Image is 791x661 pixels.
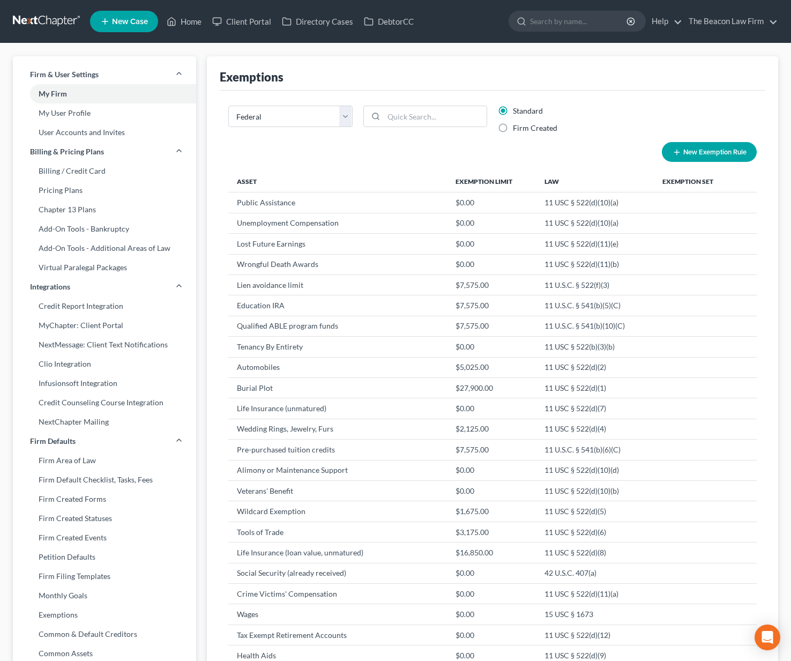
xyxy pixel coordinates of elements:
a: Billing & Pricing Plans [13,142,196,161]
a: Credit Report Integration [13,296,196,316]
a: Firm Created Events [13,528,196,547]
a: Add-On Tools - Additional Areas of Law [13,239,196,258]
td: 11 USC § 522(d)(6) [536,522,654,542]
a: Help [646,12,682,31]
td: $0.00 [447,234,536,254]
a: Home [161,12,207,31]
td: $27,900.00 [447,377,536,398]
a: Exemptions [13,605,196,625]
td: 11 USC § 522(d)(10)(b) [536,481,654,501]
td: Life Insurance (loan value, unmatured) [228,543,447,563]
a: Pricing Plans [13,181,196,200]
div: Exemptions [220,69,283,85]
td: 11 U.S.C. § 541(b)(5)(C) [536,295,654,316]
td: $7,575.00 [447,295,536,316]
span: Integrations [30,281,70,292]
td: Social Security (already received) [228,563,447,583]
a: Integrations [13,277,196,296]
td: 11 USC § 522(d)(10)(a) [536,213,654,233]
td: 11 U.S.C. § 541(b)(10)(C) [536,316,654,336]
td: 11 USC § 522(d)(11)(a) [536,584,654,604]
td: $16,850.00 [447,543,536,563]
td: $2,125.00 [447,419,536,439]
a: NextMessage: Client Text Notifications [13,335,196,354]
td: Public Assistance [228,192,447,213]
div: Open Intercom Messenger [755,625,780,650]
td: Crime Victims' Compensation [228,584,447,604]
a: Firm Area of Law [13,451,196,470]
td: 11 USC § 522(d)(12) [536,625,654,645]
td: 11 USC § 522(d)(2) [536,357,654,377]
td: $1,675.00 [447,501,536,522]
a: Virtual Paralegal Packages [13,258,196,277]
span: Billing & Pricing Plans [30,146,104,157]
a: Directory Cases [277,12,359,31]
td: 11 USC § 522(d)(10)(d) [536,460,654,480]
td: Alimony or Maintenance Support [228,460,447,480]
td: $0.00 [447,563,536,583]
th: Exemption Set [654,170,736,192]
td: $0.00 [447,481,536,501]
a: The Beacon Law Firm [683,12,778,31]
a: Firm Created Statuses [13,509,196,528]
a: Firm Defaults [13,432,196,451]
td: $0.00 [447,337,536,357]
th: Exemption Limit [447,170,536,192]
td: Veterans' Benefit [228,481,447,501]
span: New Case [112,18,148,26]
td: Automobiles [228,357,447,377]
td: 11 USC § 522(b)(3)(b) [536,337,654,357]
a: Firm Default Checklist, Tasks, Fees [13,470,196,489]
td: 11 USC § 522(d)(10)(a) [536,192,654,213]
td: Wrongful Death Awards [228,254,447,274]
th: Asset [228,170,447,192]
td: Wildcard Exemption [228,501,447,522]
td: Pre-purchased tuition credits [228,440,447,460]
td: $0.00 [447,584,536,604]
td: Tenancy By Entirety [228,337,447,357]
td: $7,575.00 [447,440,536,460]
a: My User Profile [13,103,196,123]
td: 11 USC § 522(d)(5) [536,501,654,522]
td: Qualified ABLE program funds [228,316,447,336]
td: $7,575.00 [447,274,536,295]
td: $0.00 [447,192,536,213]
a: Billing / Credit Card [13,161,196,181]
td: 42 U.S.C. 407(a) [536,563,654,583]
input: Quick Search... [384,106,487,127]
td: Tools of Trade [228,522,447,542]
td: $7,575.00 [447,316,536,336]
a: Infusionsoft Integration [13,374,196,393]
td: 11 USC § 522(d)(11)(b) [536,254,654,274]
td: 11 USC § 522(d)(4) [536,419,654,439]
td: $0.00 [447,254,536,274]
td: 11 USC § 522(d)(8) [536,543,654,563]
a: DebtorCC [359,12,419,31]
td: $0.00 [447,604,536,625]
a: Add-On Tools - Bankruptcy [13,219,196,239]
a: Client Portal [207,12,277,31]
a: Monthly Goals [13,586,196,605]
a: Firm Filing Templates [13,567,196,586]
td: Education IRA [228,295,447,316]
td: $0.00 [447,398,536,419]
a: My Firm [13,84,196,103]
td: $0.00 [447,213,536,233]
a: Firm & User Settings [13,65,196,84]
a: Chapter 13 Plans [13,200,196,219]
a: Petition Defaults [13,547,196,567]
button: New Exemption Rule [662,142,757,162]
a: Clio Integration [13,354,196,374]
td: Lost Future Earnings [228,234,447,254]
td: Wages [228,604,447,625]
td: $5,025.00 [447,357,536,377]
td: 11 U.S.C. § 522(f)(3) [536,274,654,295]
td: Unemployment Compensation [228,213,447,233]
td: 11 USC § 522(d)(7) [536,398,654,419]
td: Burial Plot [228,377,447,398]
label: Standard [513,106,543,116]
a: User Accounts and Invites [13,123,196,142]
td: Wedding Rings, Jewelry, Furs [228,419,447,439]
a: Firm Created Forms [13,489,196,509]
a: Common & Default Creditors [13,625,196,644]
